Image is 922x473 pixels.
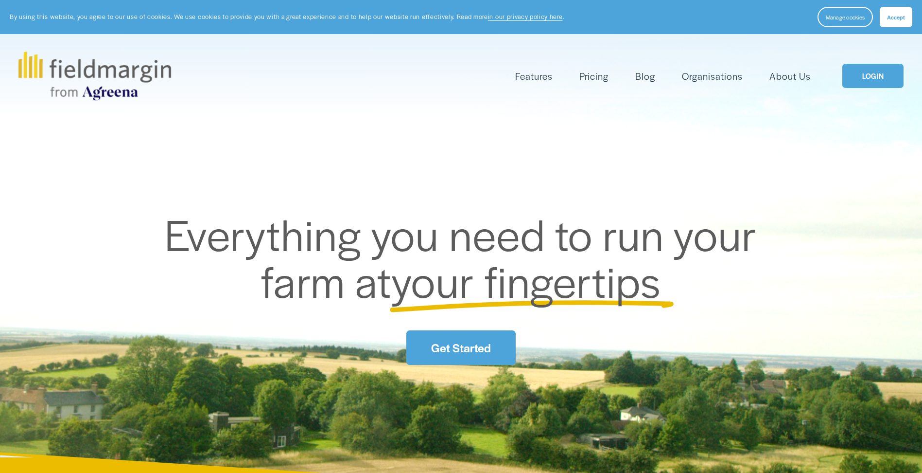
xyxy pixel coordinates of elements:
[515,68,553,84] a: folder dropdown
[165,203,767,310] span: Everything you need to run your farm at
[818,7,873,27] button: Manage cookies
[10,12,564,21] p: By using this website, you agree to our use of cookies. We use cookies to provide you with a grea...
[769,68,811,84] a: About Us
[635,68,655,84] a: Blog
[887,13,905,21] span: Accept
[515,69,553,83] span: Features
[880,7,912,27] button: Accept
[842,64,904,89] a: LOGIN
[682,68,743,84] a: Organisations
[391,250,661,310] span: your fingertips
[579,68,609,84] a: Pricing
[826,13,865,21] span: Manage cookies
[18,52,171,100] img: fieldmargin.com
[488,12,563,21] a: in our privacy policy here
[406,330,515,365] a: Get Started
